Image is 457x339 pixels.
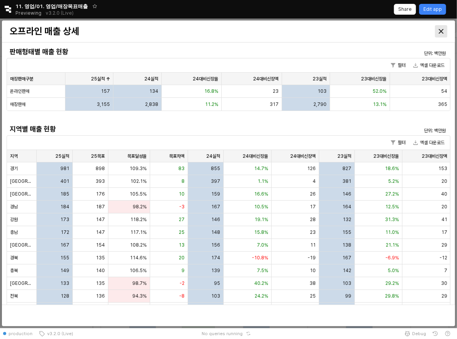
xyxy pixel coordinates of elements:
span: 지역 [10,153,18,159]
span: 20 [441,204,447,210]
span: 94.3% [132,293,147,299]
span: 317 [269,101,278,107]
span: 109.3% [130,165,147,172]
span: 2,790 [313,101,327,107]
span: 187 [96,204,105,210]
span: 136 [96,293,105,299]
span: 29.8% [385,293,399,299]
span: -10.8% [252,255,268,261]
span: 184 [60,204,69,210]
button: Debug [401,328,429,339]
span: -2 [180,280,185,286]
span: 381 [342,178,351,184]
span: 7.0% [257,242,268,248]
span: 135 [96,280,105,286]
span: 167 [211,204,220,210]
span: 7.5% [257,267,268,274]
span: [GEOGRAPHIC_DATA] [10,178,33,184]
button: Help [442,328,454,339]
span: 164 [342,204,351,210]
span: 108.2% [130,242,147,248]
span: 5.0% [388,267,399,274]
button: Releases and History [41,8,78,19]
span: 경기 [10,165,18,172]
span: -19 [308,255,316,261]
span: 21.1% [386,242,399,248]
button: Share app [394,4,416,15]
span: 16.8% [204,88,218,94]
span: 38 [310,280,316,286]
span: 25실적 [55,153,69,159]
span: 898 [96,165,105,172]
span: 118.2% [130,216,147,223]
span: 23대비신장율 [361,75,387,82]
span: 174 [211,255,220,261]
span: 14.7% [254,165,268,172]
span: 155 [342,229,351,235]
span: 132 [343,216,351,223]
p: Share [398,6,412,12]
span: Debug [412,330,426,337]
span: 23대비신장율 [373,153,399,159]
span: 8 [181,178,185,184]
span: 128 [60,293,69,299]
span: 31.3% [385,216,399,223]
span: 103 [318,88,327,94]
span: [GEOGRAPHIC_DATA] [10,242,33,248]
p: v3.2.0 (Live) [46,10,74,16]
span: 2,838 [145,101,158,107]
span: 827 [342,165,351,172]
span: 30 [441,280,447,286]
span: 29.2% [385,280,399,286]
span: 142 [343,267,351,274]
span: 29 [441,293,447,299]
span: 1.1% [258,178,268,184]
span: 24대비신장율 [193,75,218,82]
span: 102.1% [130,178,147,184]
span: 7 [444,267,447,274]
span: 전북 [10,293,18,299]
span: 17 [441,229,447,235]
p: 단위: 백만원 [381,127,446,134]
span: 24실적 [144,75,158,82]
span: 25실적 [91,75,105,82]
button: Edit app [419,4,446,15]
p: Edit app [423,6,442,12]
span: 13.1% [373,101,387,107]
span: 114.6% [130,255,147,261]
span: [GEOGRAPHIC_DATA] [10,191,33,197]
span: [GEOGRAPHIC_DATA] [10,280,33,286]
p: 단위: 백만원 [344,50,446,57]
span: 103 [342,280,351,286]
span: 29 [441,242,447,248]
span: -3 [179,204,185,210]
span: 목표차액 [169,153,185,159]
span: 25 [310,293,316,299]
span: 24.2% [255,293,268,299]
span: 98.7% [132,280,147,286]
span: 26 [310,191,316,197]
span: 강원 [10,216,18,223]
button: 엑셀 다운로드 [410,61,448,70]
span: 167 [60,242,69,248]
span: 17 [310,204,316,210]
span: 176 [96,191,105,197]
span: 140 [96,267,105,274]
button: v3.2.0 (Live) [36,328,76,339]
span: 99 [345,293,351,299]
span: 156 [211,242,220,248]
span: 106.5% [130,267,147,274]
button: 필터 [388,61,409,70]
span: 146 [211,216,220,223]
button: 엑셀 다운로드 [410,138,448,147]
span: 147 [96,216,105,223]
span: 393 [96,178,105,184]
span: 41 [441,216,447,223]
span: 27 [179,216,185,223]
button: Close [435,25,447,37]
span: 167 [342,255,351,261]
span: 185 [60,191,69,197]
span: 397 [211,178,220,184]
span: 105.5% [130,191,147,197]
span: 3,155 [97,101,110,107]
